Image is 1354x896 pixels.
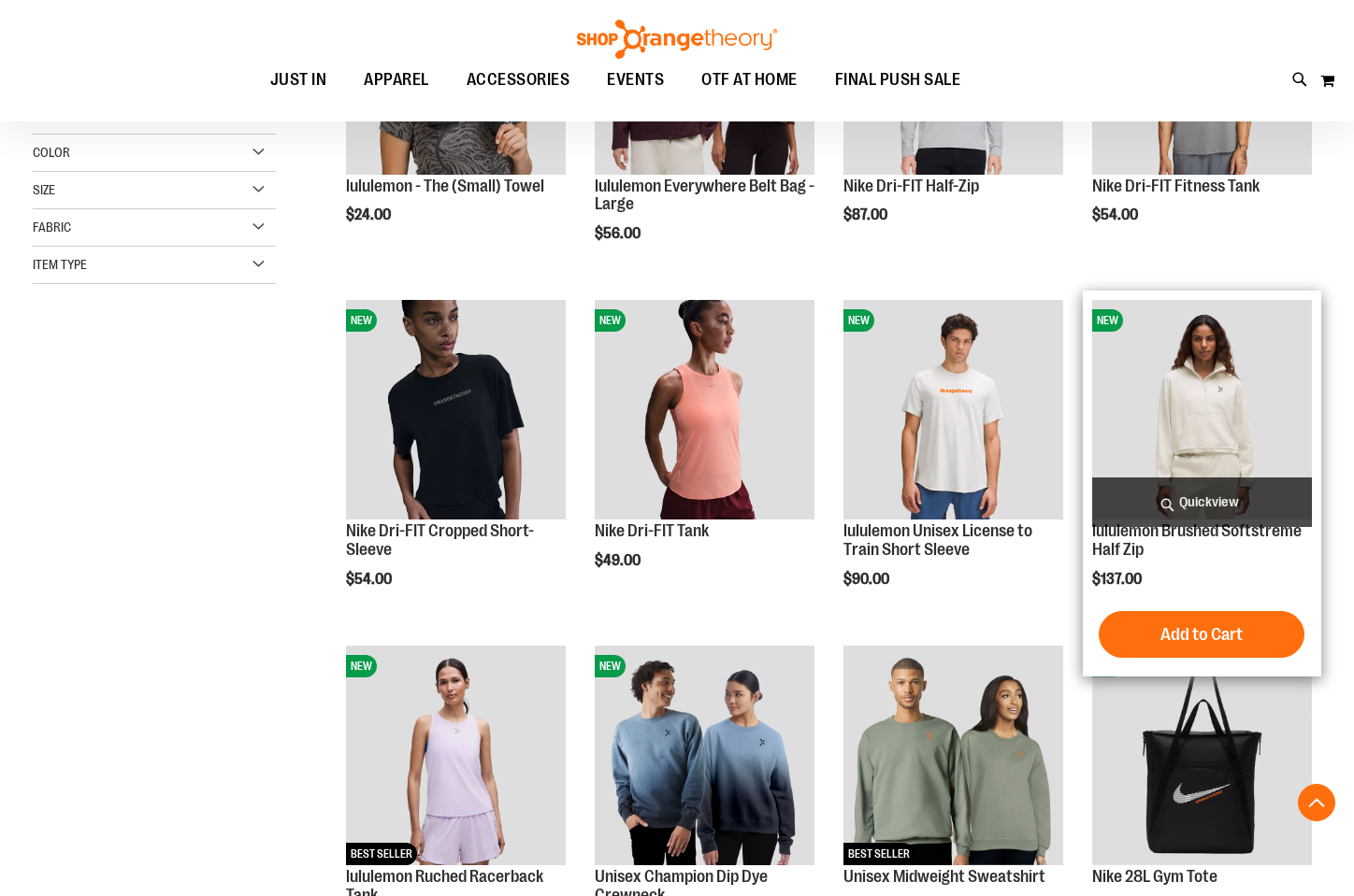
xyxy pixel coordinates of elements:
a: Nike Dri-FIT Half-Zip [843,177,979,195]
span: $24.00 [346,206,394,223]
span: APPAREL [364,59,429,101]
img: Nike 28L Gym Tote [1092,646,1312,865]
span: NEW [843,309,874,332]
div: product [585,291,824,617]
button: Back To Top [1298,784,1335,821]
img: lululemon Brushed Softstreme Half Zip [1092,300,1312,519]
a: lululemon Brushed Softstreme Half ZipNEW [1092,300,1312,522]
div: product [1083,291,1321,676]
a: Nike Dri-FIT TankNEW [595,300,814,522]
a: Unisex Midweight SweatshirtBEST SELLER [843,646,1063,868]
span: $90.00 [843,571,892,588]
span: $137.00 [1092,571,1145,588]
span: $49.00 [595,552,643,569]
img: Unisex Midweight Sweatshirt [843,646,1063,865]
span: FINAL PUSH SALE [835,59,961,101]
span: Size [33,182,55,197]
span: Add to Cart [1160,624,1243,645]
span: OTF AT HOME [701,59,798,101]
span: Color [33,145,70,160]
a: Nike Dri-FIT Tank [595,521,709,540]
div: product [834,291,1073,635]
a: Nike 28L Gym ToteNEW [1092,646,1312,868]
a: OTF AT HOME [683,59,816,102]
span: NEW [595,309,626,332]
span: EVENTS [607,59,664,101]
a: JUST IN [252,59,346,102]
a: Nike 28L Gym Tote [1092,867,1217,886]
a: lululemon Unisex License to Train Short SleeveNEW [843,300,1063,522]
span: NEW [1092,309,1123,332]
a: lululemon Brushed Softstreme Half Zip [1092,521,1302,559]
span: Item Type [33,257,87,272]
a: lululemon - The (Small) Towel [346,177,544,195]
a: Unisex Midweight Sweatshirt [843,867,1045,886]
img: Shop Orangetheory [574,20,780,59]
img: Unisex Champion Dip Dye Crewneck [595,646,814,865]
a: APPAREL [345,59,448,101]
img: lululemon Unisex License to Train Short Sleeve [843,300,1063,519]
span: $54.00 [346,571,395,588]
img: Nike Dri-FIT Tank [595,300,814,519]
span: ACCESSORIES [467,59,570,101]
a: Nike Dri-FIT Cropped Short-Sleeve [346,521,534,559]
span: BEST SELLER [346,843,417,865]
a: lululemon Ruched Racerback TankNEWBEST SELLER [346,646,566,868]
a: lululemon Unisex License to Train Short Sleeve [843,521,1032,559]
span: NEW [595,655,626,677]
a: Unisex Champion Dip Dye CrewneckNEW [595,646,814,868]
span: NEW [346,655,377,677]
a: Nike Dri-FIT Cropped Short-SleeveNEW [346,300,566,522]
div: product [337,291,575,635]
span: NEW [346,309,377,332]
span: $54.00 [1092,206,1141,223]
a: FINAL PUSH SALE [816,59,980,102]
span: Fabric [33,220,71,235]
span: $56.00 [595,225,643,242]
button: Add to Cart [1099,611,1304,658]
a: Quickview [1092,477,1312,527]
span: BEST SELLER [843,843,915,865]
img: lululemon Ruched Racerback Tank [346,646,566,865]
span: JUST IN [270,59,327,101]
img: Nike Dri-FIT Cropped Short-Sleeve [346,300,566,519]
span: $87.00 [843,206,890,223]
a: Nike Dri-FIT Fitness Tank [1092,177,1260,195]
a: EVENTS [588,59,683,102]
a: lululemon Everywhere Belt Bag - Large [595,177,814,214]
a: ACCESSORIES [448,59,589,102]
